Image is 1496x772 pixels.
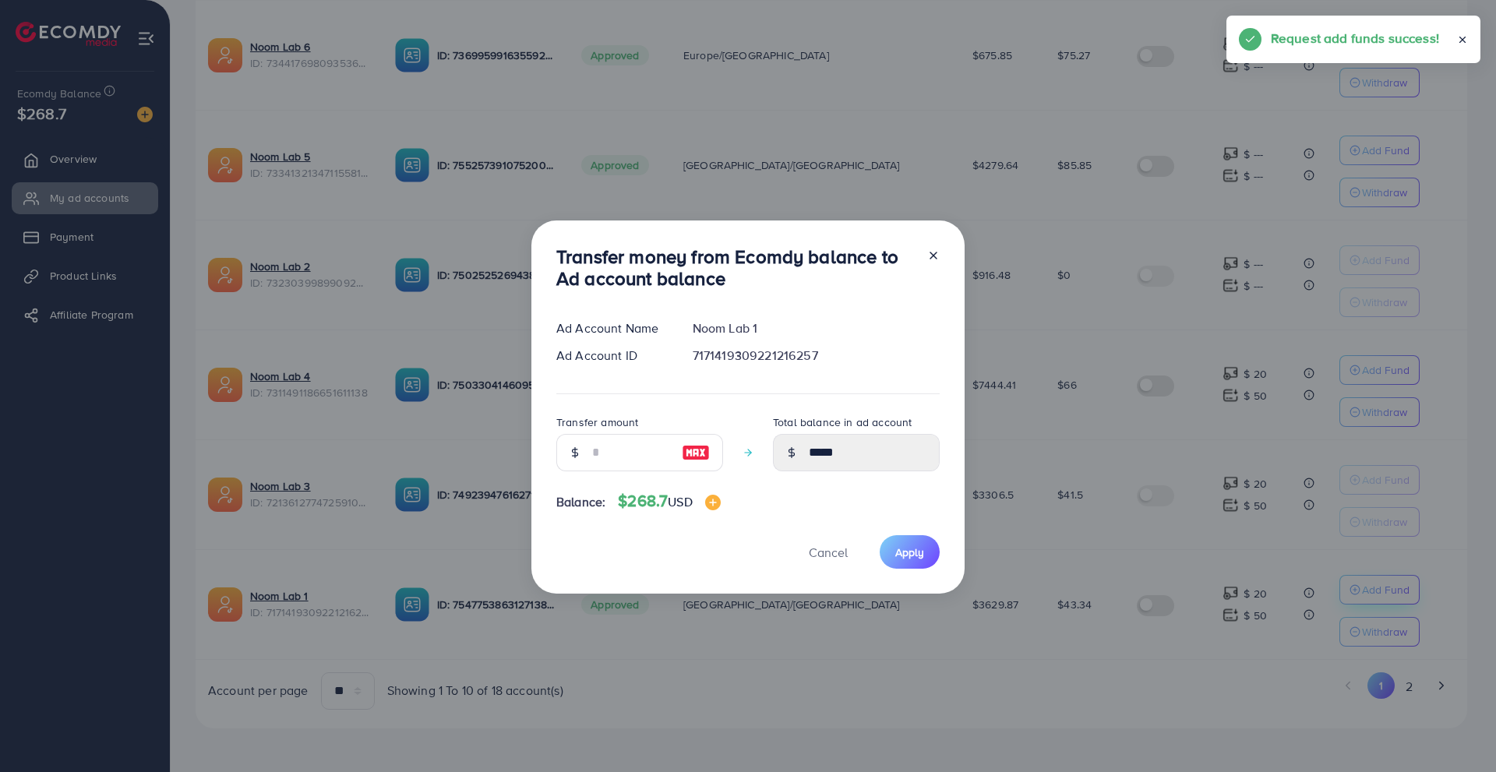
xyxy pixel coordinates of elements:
[544,347,680,365] div: Ad Account ID
[1430,702,1484,760] iframe: Chat
[895,545,924,560] span: Apply
[544,319,680,337] div: Ad Account Name
[773,414,912,430] label: Total balance in ad account
[880,535,940,569] button: Apply
[789,535,867,569] button: Cancel
[1271,28,1439,48] h5: Request add funds success!
[809,544,848,561] span: Cancel
[705,495,721,510] img: image
[682,443,710,462] img: image
[556,245,915,291] h3: Transfer money from Ecomdy balance to Ad account balance
[668,493,692,510] span: USD
[618,492,720,511] h4: $268.7
[680,319,952,337] div: Noom Lab 1
[556,493,605,511] span: Balance:
[680,347,952,365] div: 7171419309221216257
[556,414,638,430] label: Transfer amount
